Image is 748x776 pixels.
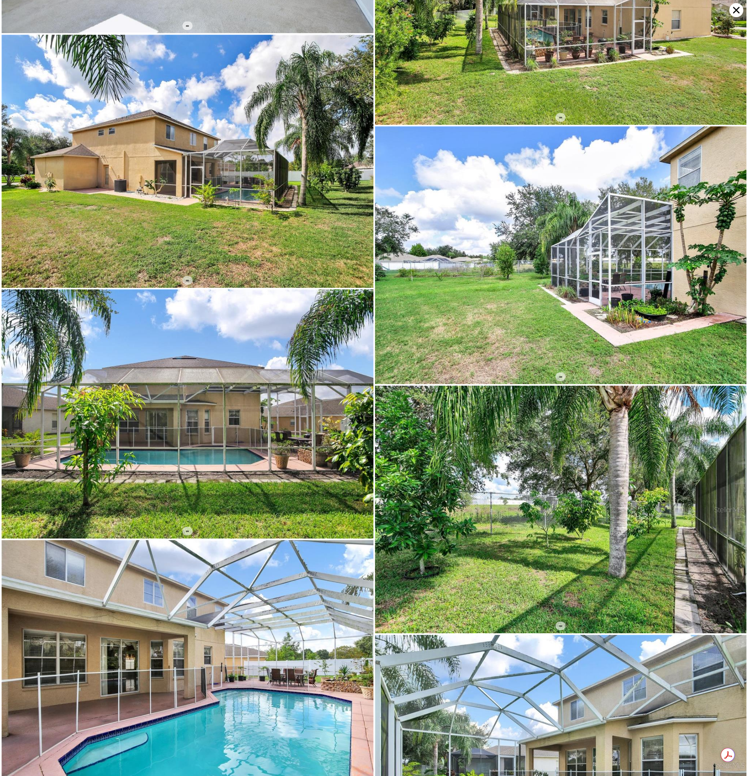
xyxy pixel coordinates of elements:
[375,126,747,384] img: =
[555,622,566,630] div: =
[375,386,747,633] img: =
[182,21,193,30] div: =
[182,527,193,535] div: =
[555,113,566,122] div: =
[555,372,566,381] div: =
[2,35,373,287] img: =
[2,289,373,539] img: =
[182,276,193,285] div: =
